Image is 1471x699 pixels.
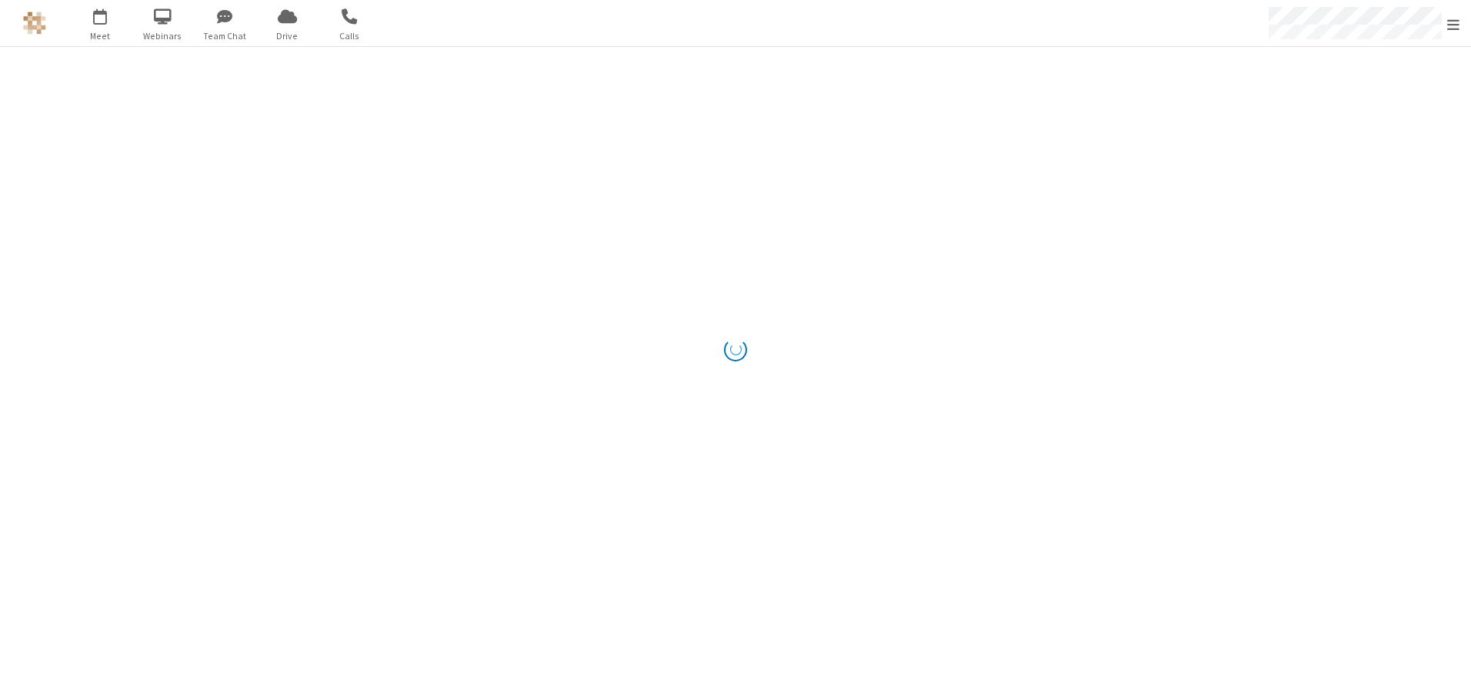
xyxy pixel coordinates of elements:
[196,29,254,43] span: Team Chat
[23,12,46,35] img: QA Selenium DO NOT DELETE OR CHANGE
[72,29,129,43] span: Meet
[321,29,379,43] span: Calls
[134,29,192,43] span: Webinars
[259,29,316,43] span: Drive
